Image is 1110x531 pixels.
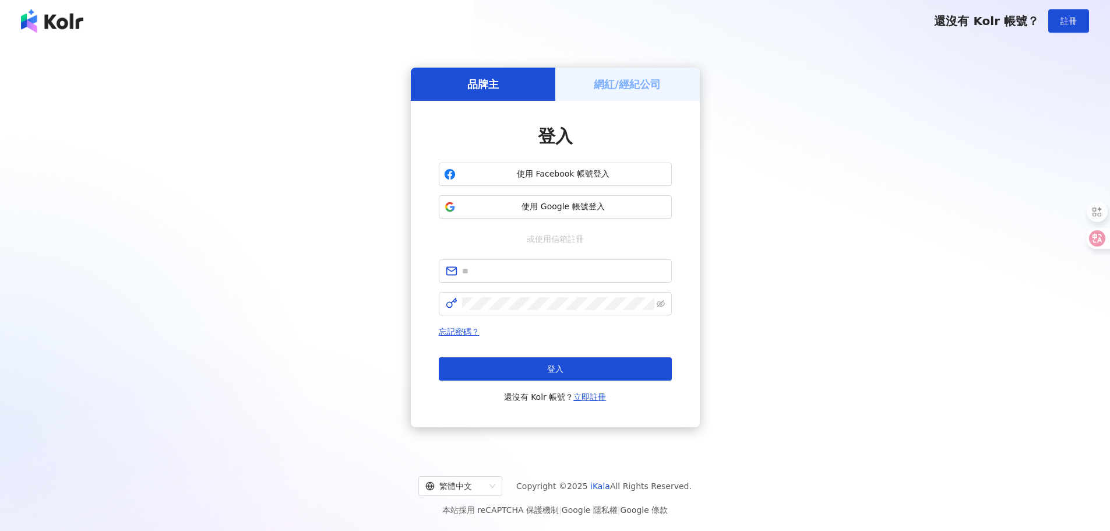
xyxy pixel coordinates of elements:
[439,163,672,186] button: 使用 Facebook 帳號登入
[1048,9,1089,33] button: 註冊
[504,390,607,404] span: 還沒有 Kolr 帳號？
[425,477,485,495] div: 繁體中文
[538,126,573,146] span: 登入
[442,503,668,517] span: 本站採用 reCAPTCHA 保護機制
[439,357,672,381] button: 登入
[439,327,480,336] a: 忘記密碼？
[460,201,667,213] span: 使用 Google 帳號登入
[439,195,672,219] button: 使用 Google 帳號登入
[516,479,692,493] span: Copyright © 2025 All Rights Reserved.
[657,300,665,308] span: eye-invisible
[594,77,661,92] h5: 網紅/經紀公司
[618,505,621,515] span: |
[590,481,610,491] a: iKala
[559,505,562,515] span: |
[934,14,1039,28] span: 還沒有 Kolr 帳號？
[562,505,618,515] a: Google 隱私權
[460,168,667,180] span: 使用 Facebook 帳號登入
[620,505,668,515] a: Google 條款
[519,233,592,245] span: 或使用信箱註冊
[547,364,563,374] span: 登入
[573,392,606,402] a: 立即註冊
[1060,16,1077,26] span: 註冊
[467,77,499,92] h5: 品牌主
[21,9,83,33] img: logo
